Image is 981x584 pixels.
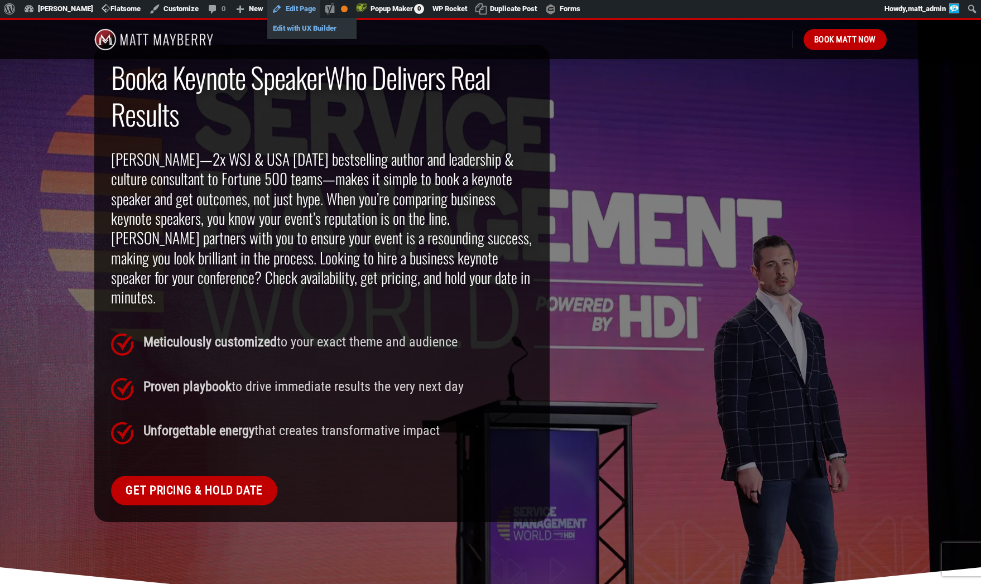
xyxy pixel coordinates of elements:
p: that creates transformative impact [143,420,532,441]
strong: Unforgettable energy [143,423,254,438]
span: Get Pricing & Hold Date [126,481,263,500]
p: to your exact theme and audience [143,331,532,353]
p: to drive immediate results the very next day [143,376,532,397]
a: Book Matt Now [804,29,887,50]
h2: a Keynote Speaker [111,59,533,133]
strong: Meticulously customized [143,334,277,350]
strong: Book [111,56,157,98]
b: Who Delivers Real Results [111,56,490,136]
a: Get Pricing & Hold Date [111,476,277,505]
h2: [PERSON_NAME]—2x WSJ & USA [DATE] bestselling author and leadership & culture consultant to Fortu... [111,149,533,307]
div: OK [341,6,348,12]
span: 0 [414,4,424,14]
span: matt_admin [908,4,946,13]
img: Matt Mayberry [94,20,213,59]
strong: Proven playbook [143,379,232,394]
span: Book Matt Now [814,33,876,46]
a: Edit with UX Builder [267,21,357,36]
